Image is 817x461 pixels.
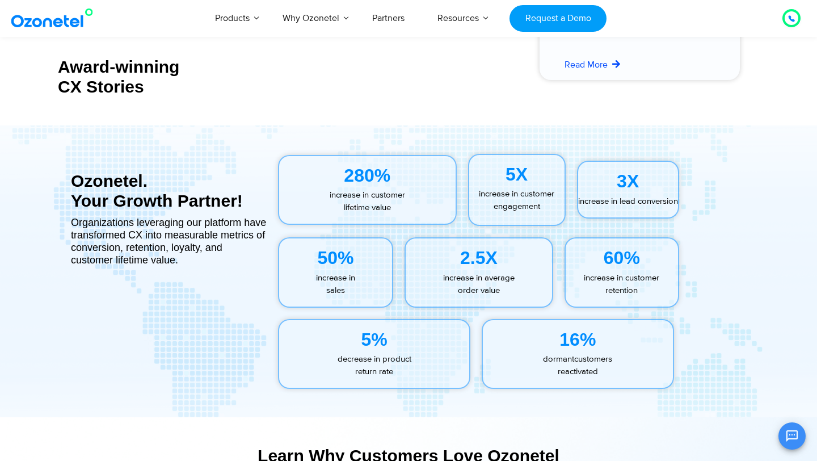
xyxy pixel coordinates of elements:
div: 50% [279,244,392,271]
div: Ozonetel. Your Growth Partner! [71,171,267,211]
div: Organizations leveraging our platform have transformed CX into measurable metrics of conversion, ... [71,216,267,266]
p: increase in customer engagement [469,188,565,213]
p: increase in customer lifetime value [279,189,456,215]
p: increase in sales [279,272,392,297]
a: Request a Demo [509,5,607,32]
p: increase in lead conversion [578,195,678,208]
div: 5% [279,326,469,353]
div: 16% [483,326,673,353]
div: 5X [469,161,565,188]
div: 3X [578,167,678,195]
button: Open chat [778,422,806,450]
a: Read More [565,58,622,72]
span: dormant [543,354,574,364]
p: customers reactivated [483,353,673,379]
div: Award-winning CX Stories [58,57,271,97]
div: 60% [566,244,678,271]
div: 280% [279,162,456,189]
p: decrease in product return rate [279,353,469,379]
div: 2.5X [406,244,552,271]
p: increase in customer retention [566,272,678,297]
p: increase in average order value [406,272,552,297]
